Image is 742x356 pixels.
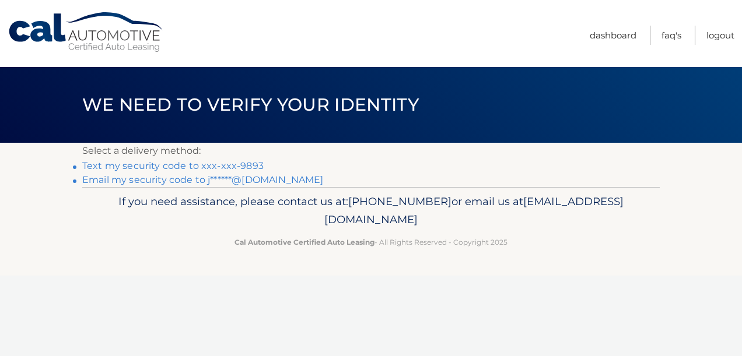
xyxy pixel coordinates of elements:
a: Cal Automotive [8,12,165,53]
a: Email my security code to j******@[DOMAIN_NAME] [82,174,324,185]
span: [PHONE_NUMBER] [348,195,452,208]
a: Dashboard [590,26,636,45]
span: We need to verify your identity [82,94,419,115]
strong: Cal Automotive Certified Auto Leasing [235,238,374,246]
a: Text my security code to xxx-xxx-9893 [82,160,264,171]
p: - All Rights Reserved - Copyright 2025 [90,236,652,248]
p: Select a delivery method: [82,143,660,159]
a: Logout [706,26,734,45]
p: If you need assistance, please contact us at: or email us at [90,192,652,230]
a: FAQ's [661,26,681,45]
